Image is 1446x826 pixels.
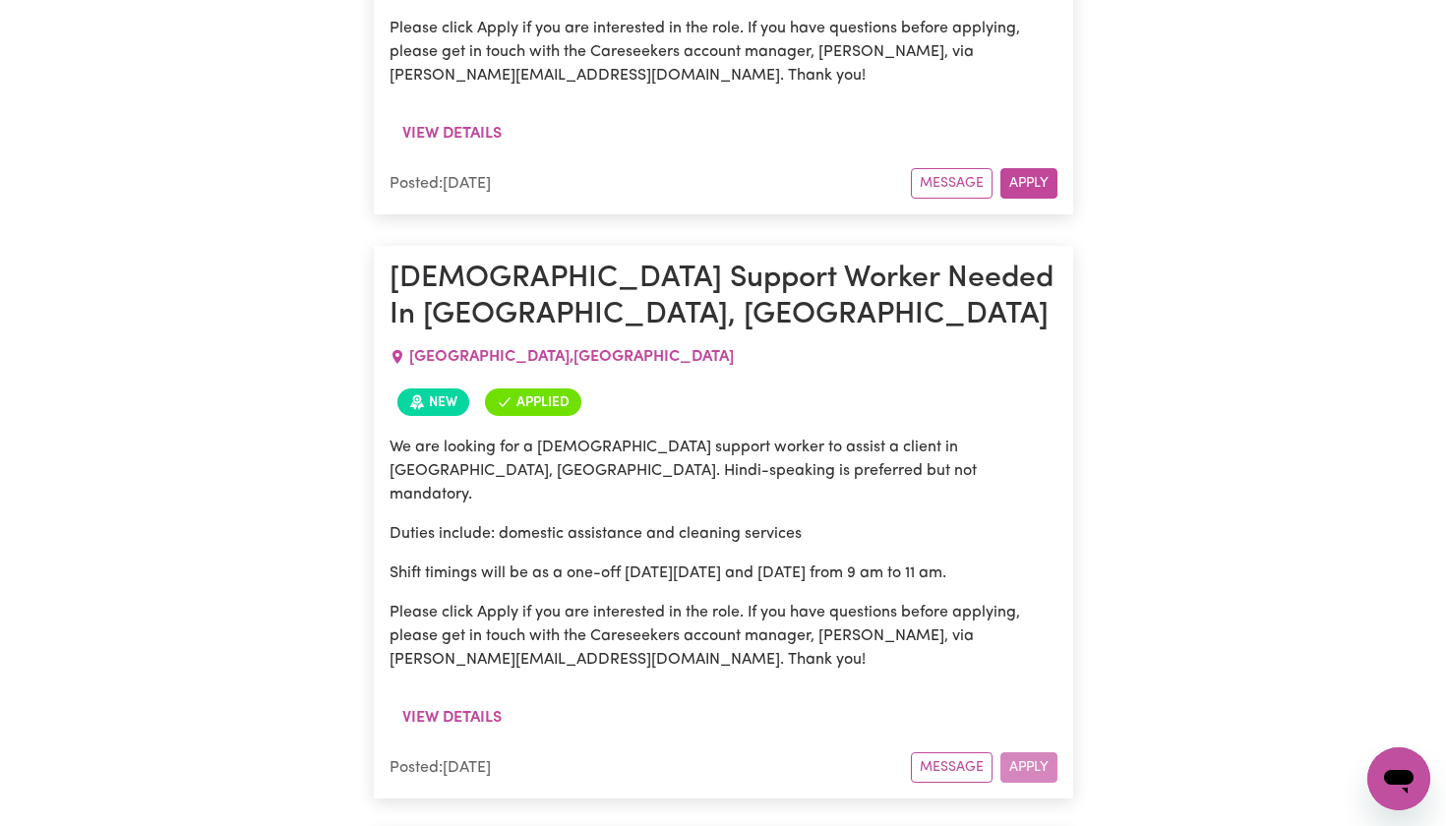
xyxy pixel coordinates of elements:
h1: [DEMOGRAPHIC_DATA] Support Worker Needed In [GEOGRAPHIC_DATA], [GEOGRAPHIC_DATA] [390,262,1057,333]
button: Apply for this job [1000,168,1057,199]
span: Job posted within the last 30 days [397,388,469,416]
button: Message [911,752,993,783]
button: Message [911,168,993,199]
iframe: Button to launch messaging window [1367,747,1430,810]
p: Duties include: domestic assistance and cleaning services [390,522,1057,546]
span: [GEOGRAPHIC_DATA] , [GEOGRAPHIC_DATA] [409,349,734,365]
p: Shift timings will be as a one-off [DATE][DATE] and [DATE] from 9 am to 11 am. [390,561,1057,585]
button: View details [390,699,514,737]
span: You've applied for this job [485,388,581,416]
div: Posted: [DATE] [390,756,911,780]
p: We are looking for a [DEMOGRAPHIC_DATA] support worker to assist a client in [GEOGRAPHIC_DATA], [... [390,436,1057,506]
p: Please click Apply if you are interested in the role. If you have questions before applying, plea... [390,17,1057,88]
button: View details [390,115,514,152]
p: Please click Apply if you are interested in the role. If you have questions before applying, plea... [390,601,1057,672]
div: Posted: [DATE] [390,172,911,196]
